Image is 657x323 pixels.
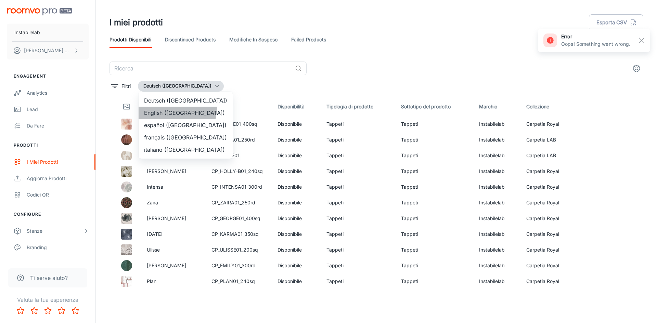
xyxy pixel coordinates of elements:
[561,33,630,40] h6: error
[561,40,630,48] p: Oops! Something went wrong.
[139,107,233,119] li: English ([GEOGRAPHIC_DATA])
[139,94,233,107] li: Deutsch ([GEOGRAPHIC_DATA])
[139,144,233,156] li: italiano ([GEOGRAPHIC_DATA])
[139,131,233,144] li: français ([GEOGRAPHIC_DATA])
[139,119,233,131] li: español ([GEOGRAPHIC_DATA])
